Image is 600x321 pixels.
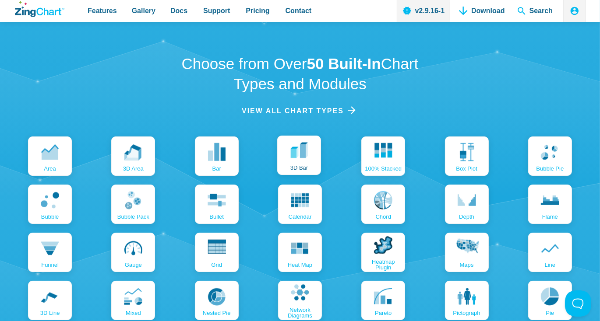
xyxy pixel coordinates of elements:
[242,105,358,117] a: View all chart Types
[542,214,558,220] span: flame
[15,1,64,17] a: ZingChart Logo. Click to return to the homepage
[195,233,239,272] a: grid
[111,233,155,272] a: gauge
[289,214,312,220] span: calendar
[40,310,60,316] span: 3D line
[88,5,117,17] span: Features
[203,5,230,17] span: Support
[111,185,155,224] a: bubble pack
[361,136,405,176] a: 100% Stacked
[536,166,564,171] span: bubble pie
[28,185,72,224] a: bubble
[277,136,321,175] a: 3D bar
[28,233,72,272] a: funnel
[41,262,59,268] span: funnel
[278,185,322,224] a: calendar
[123,166,144,171] span: 3D area
[546,310,554,316] span: pie
[528,281,572,320] a: pie
[528,233,572,272] a: line
[209,214,224,220] span: bullet
[195,136,239,176] a: bar
[376,214,391,220] span: chord
[445,281,489,320] a: pictograph
[195,281,239,320] a: nested pie
[528,185,572,224] a: flame
[286,5,312,17] span: Contact
[361,233,405,272] a: Heatmap Plugin
[280,307,320,318] span: Network Diagrams
[132,5,155,17] span: Gallery
[195,185,239,224] a: bullet
[242,105,344,117] span: View all chart Types
[117,214,149,220] span: bubble pack
[445,233,489,272] a: maps
[125,262,142,268] span: gauge
[365,166,402,171] span: 100% Stacked
[203,310,231,316] span: nested pie
[28,136,72,176] a: area
[456,166,477,171] span: box plot
[111,136,155,176] a: 3D area
[212,166,221,171] span: bar
[460,262,474,268] span: maps
[361,281,405,320] a: pareto
[445,136,489,176] a: box plot
[126,310,141,316] span: mixed
[565,290,591,317] iframe: Toggle Customer Support
[211,262,222,268] span: grid
[111,281,155,320] a: mixed
[288,262,312,268] span: Heat map
[290,165,308,171] span: 3D bar
[445,185,489,224] a: depth
[172,54,428,94] h2: Choose from Over Chart Types and Modules
[170,5,187,17] span: Docs
[361,185,405,224] a: chord
[41,214,59,220] span: bubble
[28,281,72,320] a: 3D line
[459,214,474,220] span: depth
[44,166,56,171] span: area
[364,259,403,270] span: Heatmap Plugin
[278,281,322,320] a: Network Diagrams
[278,233,322,272] a: Heat map
[375,310,392,316] span: pareto
[307,55,381,72] strong: 50 Built-In
[545,262,556,268] span: line
[528,136,572,176] a: bubble pie
[453,310,480,316] span: pictograph
[246,5,269,17] span: Pricing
